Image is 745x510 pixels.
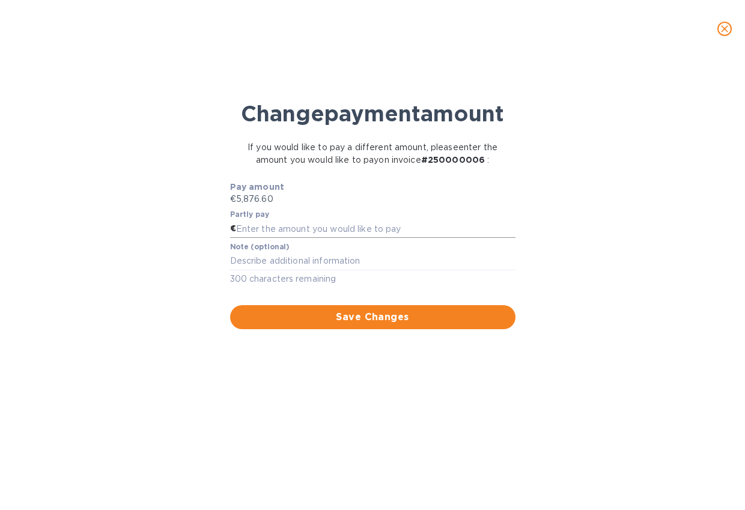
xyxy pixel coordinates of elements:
p: If you would like to pay a different amount, please enter the amount you would like to pay on inv... [231,141,514,166]
span: Save Changes [240,310,506,324]
b: Change payment amount [241,100,504,127]
p: 300 characters remaining [230,272,515,286]
div: € [230,220,236,238]
label: Note (optional) [230,244,289,251]
p: €5,876.60 [230,193,515,205]
b: # 250000006 [421,155,485,165]
b: Pay amount [230,182,285,192]
input: Enter the amount you would like to pay [236,220,515,238]
button: Save Changes [230,305,515,329]
label: Partly pay [230,211,270,219]
button: close [710,14,739,43]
